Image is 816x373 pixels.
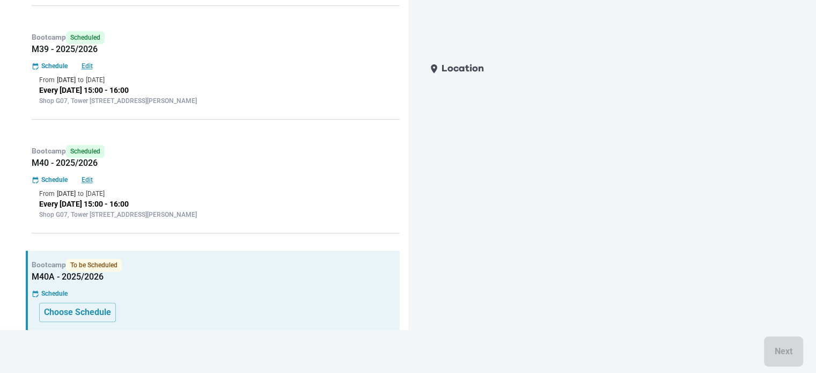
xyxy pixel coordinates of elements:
span: To be Scheduled [66,259,122,272]
span: Scheduled [66,145,105,158]
p: Location [442,61,484,76]
p: From [39,75,55,85]
p: Bootcamp [32,259,400,272]
p: Schedule [41,61,68,71]
p: Shop G07, Tower [STREET_ADDRESS][PERSON_NAME] [39,210,392,220]
h5: M39 - 2025/2026 [32,44,400,55]
p: Every [DATE] 15:00 - 16:00 [39,85,392,96]
p: to [78,189,84,199]
p: Shop G07, Tower [STREET_ADDRESS][PERSON_NAME] [39,96,392,106]
p: Bootcamp [32,31,400,44]
button: Edit [70,175,104,185]
h5: M40A - 2025/2026 [32,272,400,282]
p: Every [DATE] 15:00 - 16:00 [39,199,392,210]
p: Bootcamp [32,145,400,158]
p: [DATE] [57,189,76,199]
p: Choose Schedule [44,306,111,319]
button: Choose Schedule [39,303,116,322]
span: Scheduled [66,31,105,44]
p: [DATE] [86,189,105,199]
h5: M40 - 2025/2026 [32,158,400,169]
p: Schedule [41,175,68,185]
p: From [39,189,55,199]
p: to [78,75,84,85]
p: [DATE] [57,75,76,85]
p: Schedule [41,289,68,298]
p: [DATE] [86,75,105,85]
button: Edit [70,61,104,71]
